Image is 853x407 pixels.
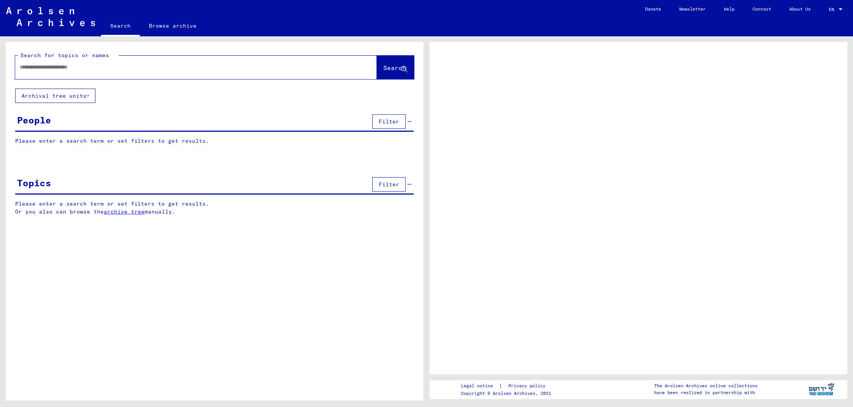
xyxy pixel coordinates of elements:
[379,118,399,125] span: Filter
[377,56,414,79] button: Search
[379,181,399,188] span: Filter
[461,382,499,390] a: Legal notice
[20,52,109,59] mat-label: Search for topics or names
[17,113,51,127] div: People
[101,17,140,36] a: Search
[17,176,51,190] div: Topics
[15,200,414,216] p: Please enter a search term or set filters to get results. Or you also can browse the manually.
[140,17,206,35] a: Browse archive
[104,208,145,215] a: archive tree
[6,7,95,26] img: Arolsen_neg.svg
[654,382,758,389] p: The Arolsen Archives online collections
[15,89,95,103] button: Archival tree units
[372,114,406,129] button: Filter
[502,382,555,390] a: Privacy policy
[461,382,555,390] div: |
[654,389,758,396] p: have been realized in partnership with
[372,177,406,192] button: Filter
[15,137,414,145] p: Please enter a search term or set filters to get results.
[829,7,837,12] span: EN
[461,390,555,397] p: Copyright © Arolsen Archives, 2021
[383,64,406,72] span: Search
[807,380,836,399] img: yv_logo.png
